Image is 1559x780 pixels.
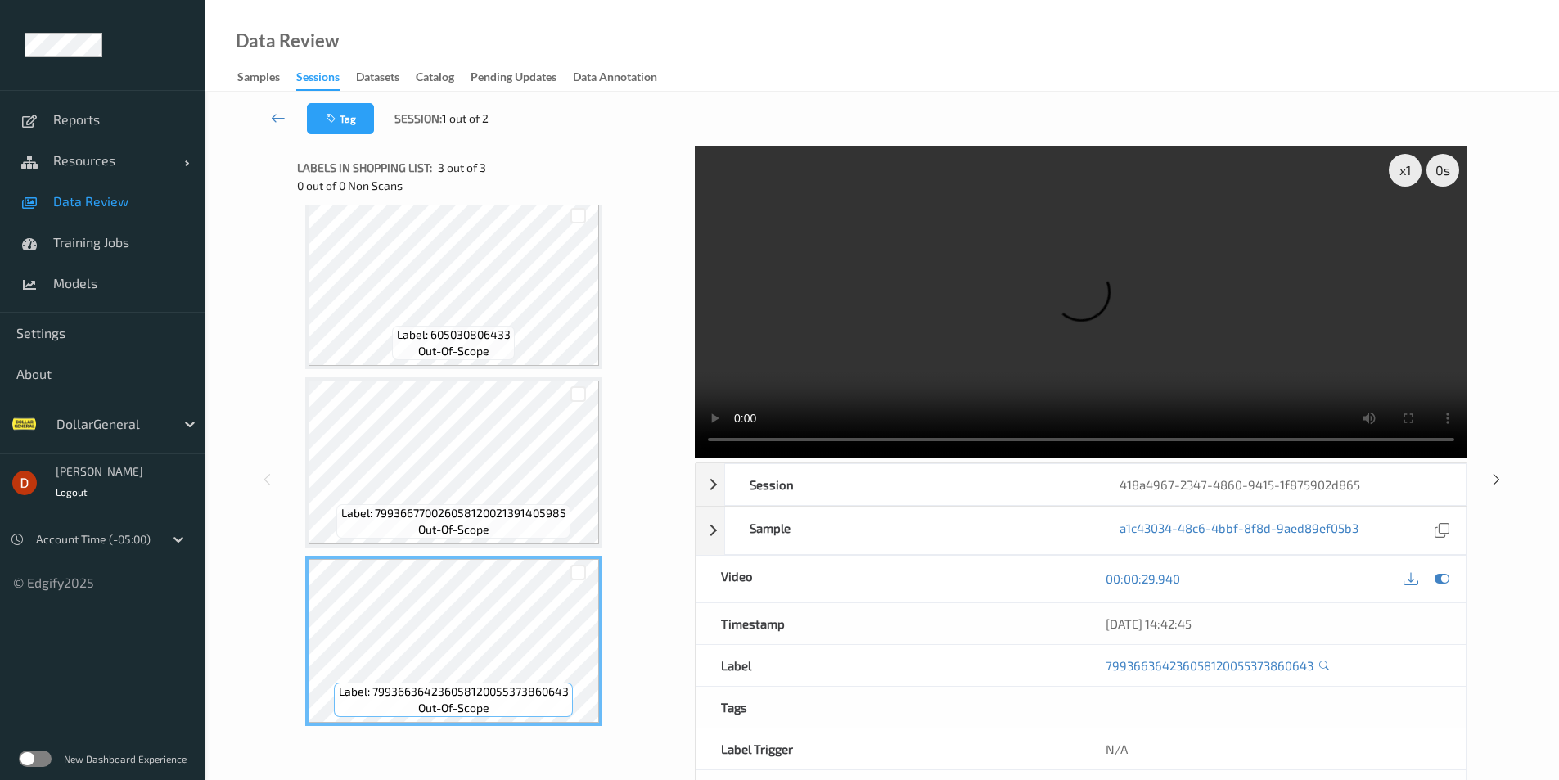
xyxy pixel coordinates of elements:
[1106,657,1313,674] a: 799366364236058120055373860643
[418,521,489,538] span: out-of-scope
[339,683,569,700] span: Label: 799366364236058120055373860643
[341,505,566,521] span: Label: 799366770026058120021391405985
[471,69,556,89] div: Pending Updates
[442,110,489,127] span: 1 out of 2
[438,160,486,176] span: 3 out of 3
[696,507,1467,555] div: Samplea1c43034-48c6-4bbf-8f8d-9aed89ef05b3
[307,103,374,134] button: Tag
[696,687,1081,728] div: Tags
[1120,520,1358,542] a: a1c43034-48c6-4bbf-8f8d-9aed89ef05b3
[696,556,1081,602] div: Video
[725,507,1095,554] div: Sample
[237,69,280,89] div: Samples
[1426,154,1459,187] div: 0 s
[397,327,511,343] span: Label: 605030806433
[696,463,1467,506] div: Session418a4967-2347-4860-9415-1f875902d865
[296,69,340,91] div: Sessions
[418,700,489,716] span: out-of-scope
[573,66,674,89] a: Data Annotation
[696,603,1081,644] div: Timestamp
[416,69,454,89] div: Catalog
[356,66,416,89] a: Datasets
[696,645,1081,686] div: Label
[296,66,356,91] a: Sessions
[1106,615,1441,632] div: [DATE] 14:42:45
[394,110,442,127] span: Session:
[471,66,573,89] a: Pending Updates
[573,69,657,89] div: Data Annotation
[297,160,432,176] span: Labels in shopping list:
[297,178,683,194] div: 0 out of 0 Non Scans
[1081,728,1466,769] div: N/A
[1095,464,1465,505] div: 418a4967-2347-4860-9415-1f875902d865
[356,69,399,89] div: Datasets
[418,343,489,359] span: out-of-scope
[1106,570,1180,587] a: 00:00:29.940
[696,728,1081,769] div: Label Trigger
[725,464,1095,505] div: Session
[237,66,296,89] a: Samples
[416,66,471,89] a: Catalog
[236,33,339,49] div: Data Review
[1389,154,1422,187] div: x 1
